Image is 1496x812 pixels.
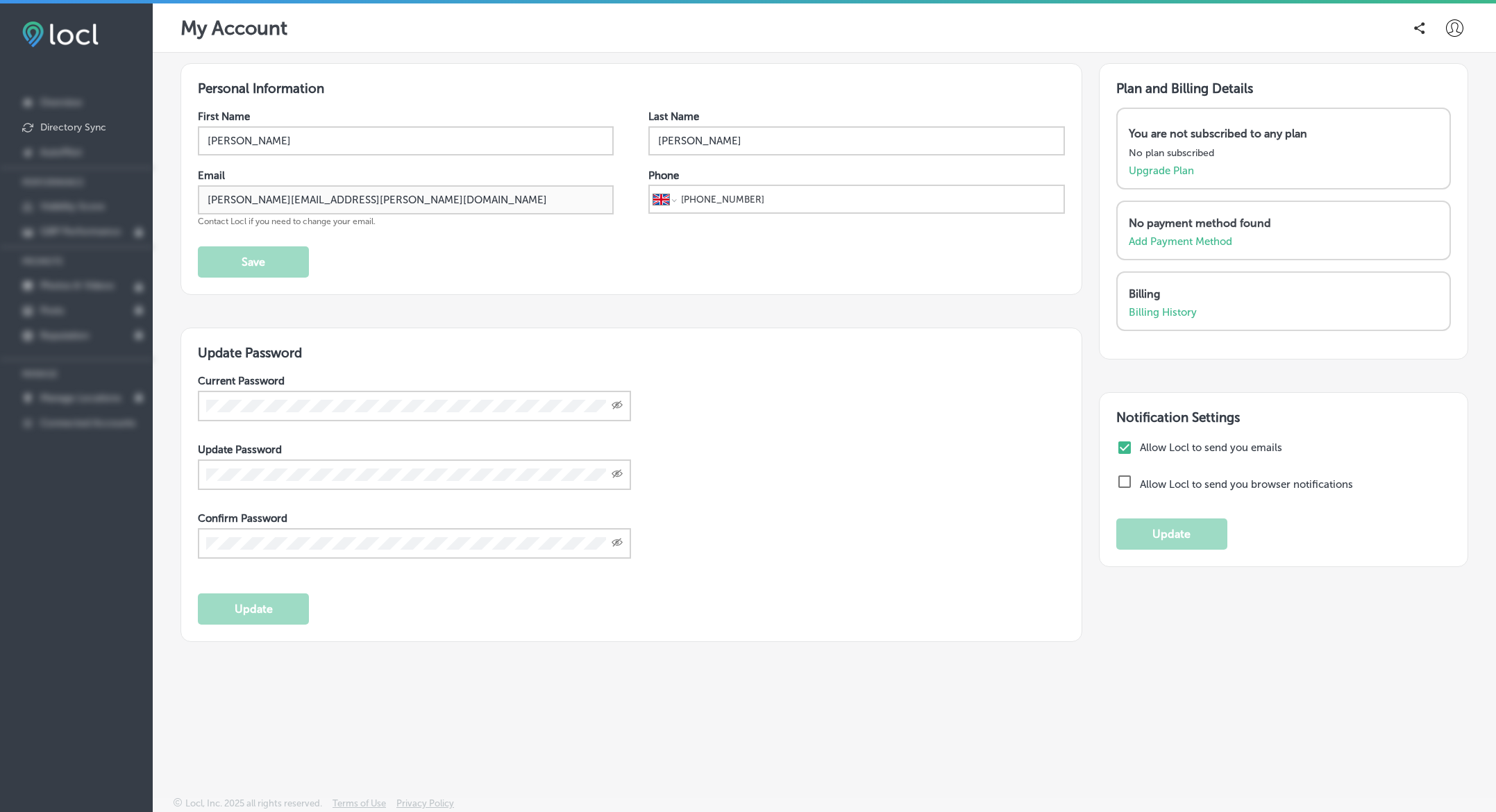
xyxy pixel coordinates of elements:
span: Toggle password visibility [612,537,623,550]
p: You are not subscribed to any plan [1129,127,1307,140]
p: No plan subscribed [1129,147,1214,159]
p: Directory Sync [40,121,106,133]
p: No payment method found [1129,217,1432,230]
span: Toggle password visibility [612,468,623,481]
h3: Personal Information [198,81,1065,96]
label: Allow Locl to send you emails [1140,441,1448,454]
input: Enter Email [198,185,614,214]
a: Add Payment Method [1129,235,1232,248]
label: Allow Locl to send you browser notifications [1140,478,1353,491]
label: Confirm Password [198,512,287,525]
p: Billing [1129,287,1432,301]
a: Upgrade Plan [1129,164,1194,177]
button: Update [198,593,309,625]
p: My Account [180,17,287,40]
label: Update Password [198,443,282,456]
input: Enter First Name [198,126,614,155]
h3: Plan and Billing Details [1116,81,1452,96]
label: Email [198,169,225,182]
label: Current Password [198,375,285,387]
a: Billing History [1129,306,1197,319]
p: Locl, Inc. 2025 all rights reserved. [185,798,322,809]
label: First Name [198,110,250,123]
button: Update [1116,518,1227,550]
input: Phone number [680,186,1060,212]
span: Contact Locl if you need to change your email. [198,217,376,226]
h3: Notification Settings [1116,409,1452,425]
label: Phone [648,169,679,182]
h3: Update Password [198,345,1065,361]
input: Enter Last Name [648,126,1064,155]
label: Last Name [648,110,699,123]
button: Save [198,246,309,278]
span: Toggle password visibility [612,400,623,412]
img: fda3e92497d09a02dc62c9cd864e3231.png [22,22,99,47]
